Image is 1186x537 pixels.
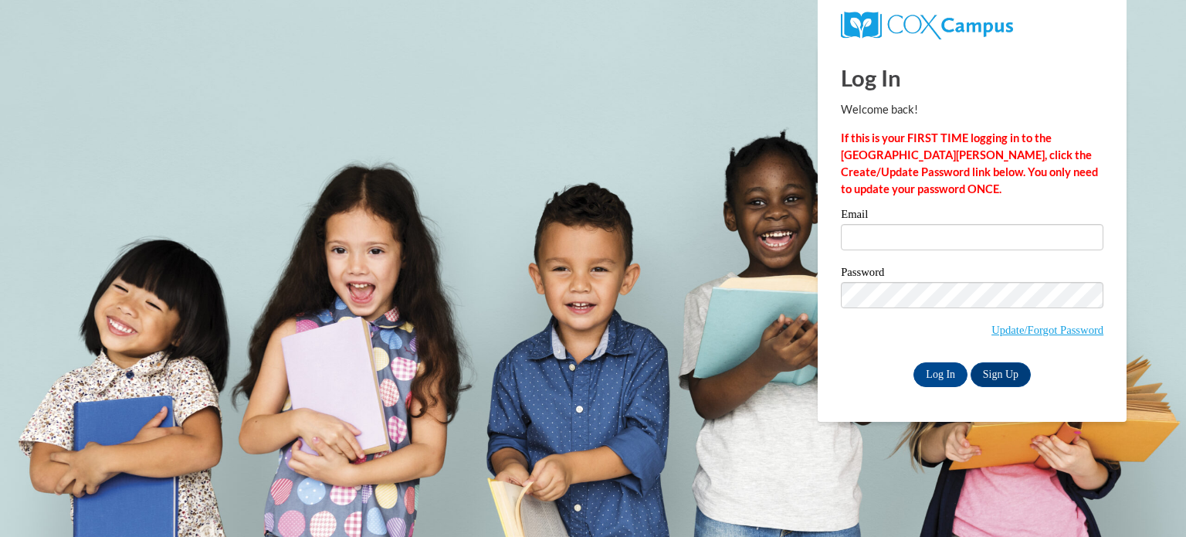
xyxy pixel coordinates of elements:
[841,12,1013,39] img: COX Campus
[841,131,1098,195] strong: If this is your FIRST TIME logging in to the [GEOGRAPHIC_DATA][PERSON_NAME], click the Create/Upd...
[841,62,1103,93] h1: Log In
[841,18,1013,31] a: COX Campus
[841,209,1103,224] label: Email
[841,101,1103,118] p: Welcome back!
[913,362,967,387] input: Log In
[841,267,1103,282] label: Password
[971,362,1031,387] a: Sign Up
[991,324,1103,336] a: Update/Forgot Password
